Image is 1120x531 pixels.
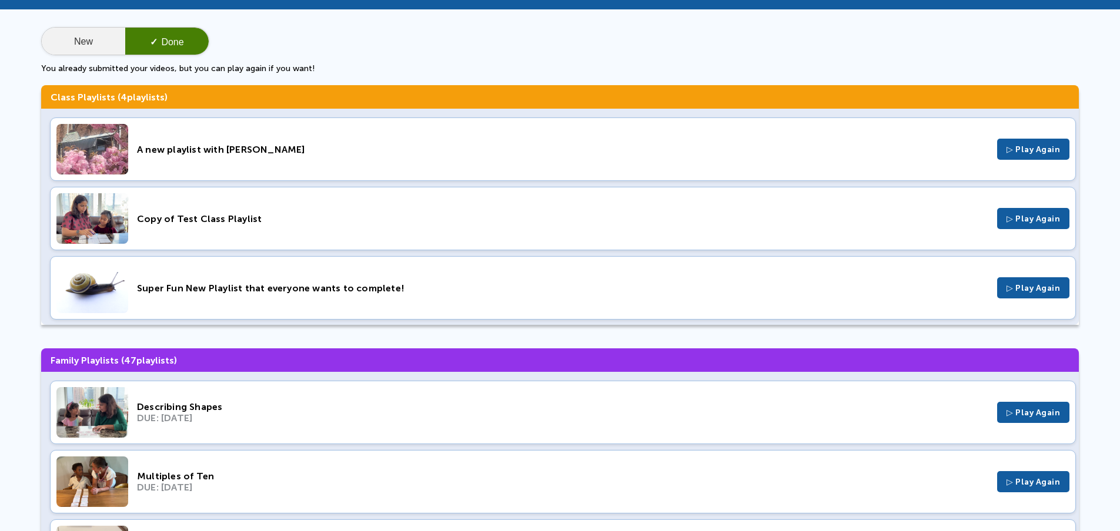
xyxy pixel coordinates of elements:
[56,193,128,244] img: Thumbnail
[41,348,1079,372] h3: Family Playlists ( playlists)
[1070,478,1111,522] iframe: Chat
[137,401,988,412] div: Describing Shapes
[997,277,1069,298] button: ▷ Play Again
[150,37,158,47] span: ✓
[137,482,988,493] div: DUE: [DATE]
[137,213,988,224] div: Copy of Test Class Playlist
[125,28,209,56] button: ✓Done
[56,263,128,313] img: Thumbnail
[56,124,128,174] img: Thumbnail
[1007,214,1060,224] span: ▷ Play Again
[137,144,988,155] div: A new playlist with [PERSON_NAME]
[124,355,136,366] span: 47
[137,283,988,294] div: Super Fun New Playlist that everyone wants to complete!
[137,412,988,424] div: DUE: [DATE]
[997,471,1069,492] button: ▷ Play Again
[56,387,128,438] img: Thumbnail
[1007,408,1060,418] span: ▷ Play Again
[42,28,125,56] button: New
[997,139,1069,160] button: ▷ Play Again
[1007,144,1060,154] span: ▷ Play Again
[997,208,1069,229] button: ▷ Play Again
[1007,283,1060,293] span: ▷ Play Again
[41,85,1079,109] h3: Class Playlists ( playlists)
[1007,477,1060,487] span: ▷ Play Again
[121,92,127,103] span: 4
[41,63,1079,73] p: You already submitted your videos, but you can play again if you want!
[997,402,1069,423] button: ▷ Play Again
[137,470,988,482] div: Multiples of Ten
[56,456,128,507] img: Thumbnail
